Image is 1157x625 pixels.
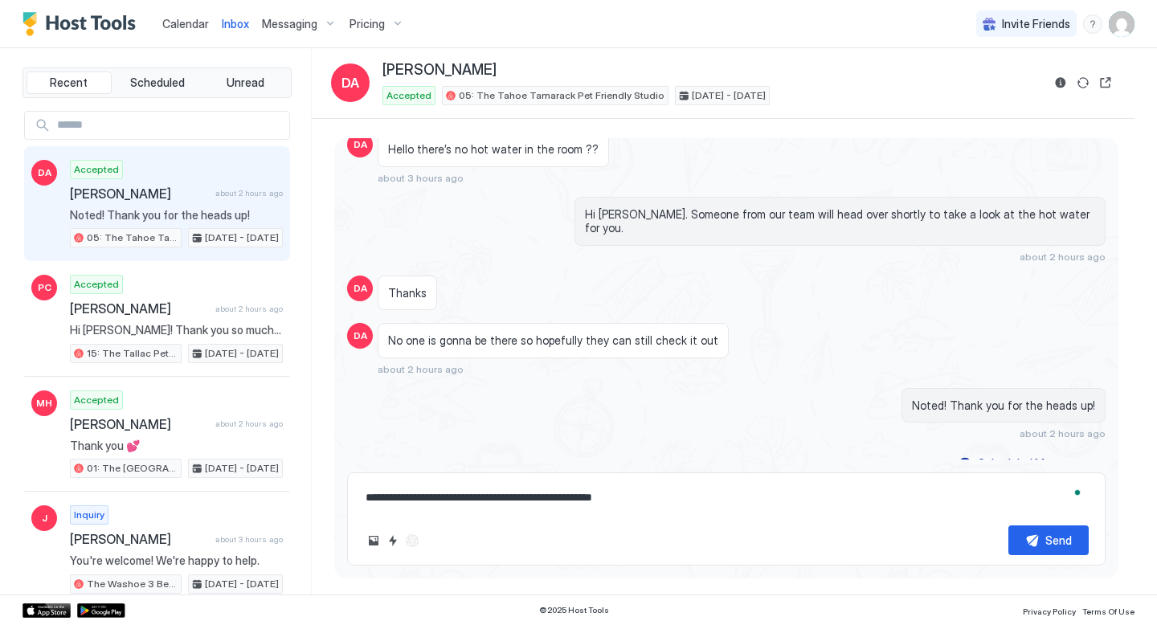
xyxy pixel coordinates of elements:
[1083,14,1102,34] div: menu
[978,455,1087,472] div: Scheduled Messages
[51,112,289,139] input: Input Field
[42,511,47,525] span: J
[74,277,119,292] span: Accepted
[386,88,431,103] span: Accepted
[115,71,200,94] button: Scheduled
[70,323,283,337] span: Hi [PERSON_NAME]! Thank you so much for staying with us. We hope you've enjoyed your stay. Safe t...
[87,577,178,591] span: The Washoe 3 Bedroom Family Unit
[74,393,119,407] span: Accepted
[956,452,1106,474] button: Scheduled Messages
[70,186,209,202] span: [PERSON_NAME]
[1082,602,1135,619] a: Terms Of Use
[205,461,279,476] span: [DATE] - [DATE]
[162,15,209,32] a: Calendar
[205,577,279,591] span: [DATE] - [DATE]
[74,162,119,177] span: Accepted
[222,15,249,32] a: Inbox
[27,71,112,94] button: Recent
[354,329,367,343] span: DA
[22,12,143,36] a: Host Tools Logo
[692,88,766,103] span: [DATE] - [DATE]
[388,142,599,157] span: Hello there’s no hot water in the room ??
[1002,17,1070,31] span: Invite Friends
[205,231,279,245] span: [DATE] - [DATE]
[70,554,283,568] span: You're welcome! We're happy to help.
[87,231,178,245] span: 05: The Tahoe Tamarack Pet Friendly Studio
[1109,11,1135,37] div: User profile
[74,508,104,522] span: Inquiry
[215,304,283,314] span: about 2 hours ago
[1023,607,1076,616] span: Privacy Policy
[1008,525,1089,555] button: Send
[215,534,283,545] span: about 3 hours ago
[70,208,283,223] span: Noted! Thank you for the heads up!
[364,531,383,550] button: Upload image
[378,363,464,375] span: about 2 hours ago
[383,531,403,550] button: Quick reply
[1020,251,1106,263] span: about 2 hours ago
[162,17,209,31] span: Calendar
[1073,73,1093,92] button: Sync reservation
[388,286,427,300] span: Thanks
[215,419,283,429] span: about 2 hours ago
[388,333,718,348] span: No one is gonna be there so hopefully they can still check it out
[70,439,283,453] span: Thank you 💕
[77,603,125,618] a: Google Play Store
[38,280,51,295] span: PC
[227,76,264,90] span: Unread
[1023,602,1076,619] a: Privacy Policy
[130,76,185,90] span: Scheduled
[87,346,178,361] span: 15: The Tallac Pet Friendly Studio
[36,396,52,411] span: MH
[378,172,464,184] span: about 3 hours ago
[38,165,51,180] span: DA
[364,483,1089,513] textarea: To enrich screen reader interactions, please activate Accessibility in Grammarly extension settings
[1045,532,1072,549] div: Send
[22,67,292,98] div: tab-group
[1096,73,1115,92] button: Open reservation
[50,76,88,90] span: Recent
[70,531,209,547] span: [PERSON_NAME]
[341,73,359,92] span: DA
[585,207,1095,235] span: Hi [PERSON_NAME]. Someone from our team will head over shortly to take a look at the hot water fo...
[459,88,664,103] span: 05: The Tahoe Tamarack Pet Friendly Studio
[912,398,1095,413] span: Noted! Thank you for the heads up!
[539,605,609,615] span: © 2025 Host Tools
[1020,427,1106,439] span: about 2 hours ago
[87,461,178,476] span: 01: The [GEOGRAPHIC_DATA] at The [GEOGRAPHIC_DATA]
[222,17,249,31] span: Inbox
[1051,73,1070,92] button: Reservation information
[354,137,367,152] span: DA
[22,603,71,618] a: App Store
[202,71,288,94] button: Unread
[350,17,385,31] span: Pricing
[70,416,209,432] span: [PERSON_NAME]
[382,61,497,80] span: [PERSON_NAME]
[205,346,279,361] span: [DATE] - [DATE]
[215,188,283,198] span: about 2 hours ago
[354,281,367,296] span: DA
[70,300,209,317] span: [PERSON_NAME]
[262,17,317,31] span: Messaging
[1082,607,1135,616] span: Terms Of Use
